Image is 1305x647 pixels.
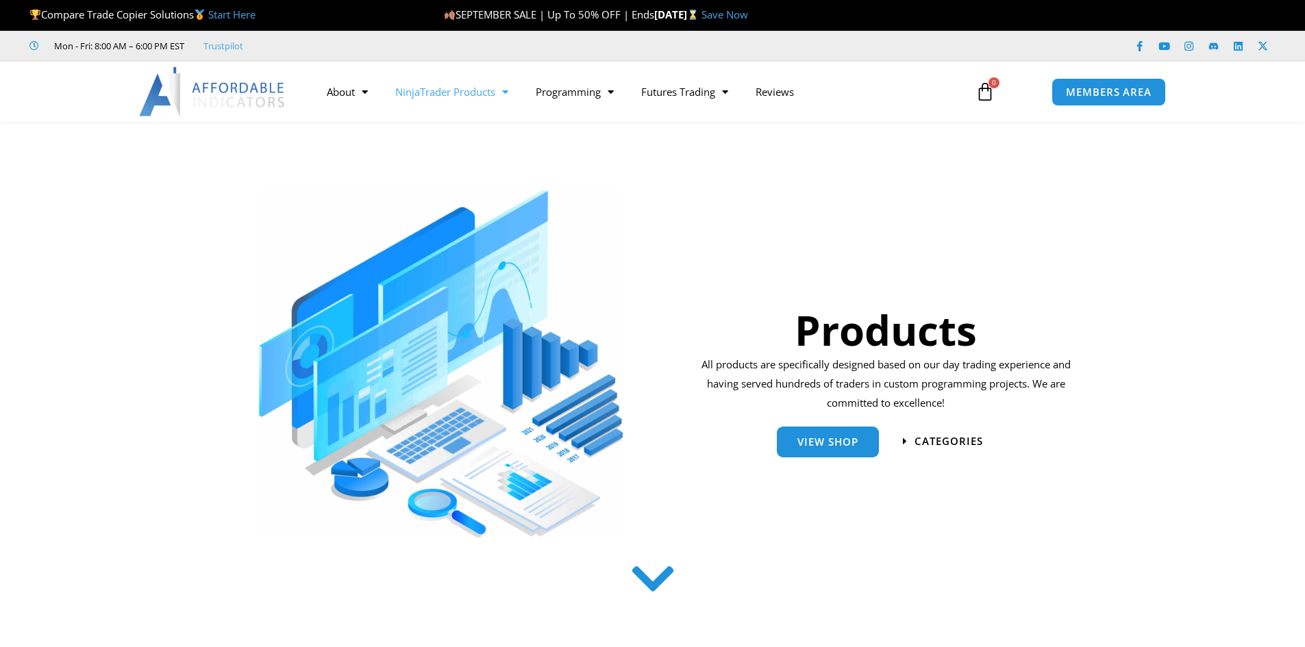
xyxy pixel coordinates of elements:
[51,38,184,54] span: Mon - Fri: 8:00 AM – 6:00 PM EST
[382,76,522,107] a: NinjaTrader Products
[313,76,382,107] a: About
[903,436,983,446] a: categories
[1066,87,1152,97] span: MEMBERS AREA
[688,10,698,20] img: ⌛
[627,76,742,107] a: Futures Trading
[697,355,1076,413] p: All products are specifically designed based on our day trading experience and having served hund...
[522,76,627,107] a: Programming
[203,38,243,54] a: Trustpilot
[139,67,286,116] img: LogoAI | Affordable Indicators – NinjaTrader
[697,301,1076,359] h1: Products
[444,8,654,21] span: SEPTEMBER SALE | Up To 50% OFF | Ends
[29,8,256,21] span: Compare Trade Copier Solutions
[259,190,623,537] img: ProductsSection scaled | Affordable Indicators – NinjaTrader
[313,76,960,107] nav: Menu
[445,10,455,20] img: 🍂
[742,76,808,107] a: Reviews
[915,436,983,446] span: categories
[989,77,999,88] span: 0
[30,10,40,20] img: 🏆
[701,8,748,21] a: Save Now
[1052,78,1166,106] a: MEMBERS AREA
[654,8,701,21] strong: [DATE]
[208,8,256,21] a: Start Here
[195,10,205,20] img: 🥇
[777,427,879,457] a: View Shop
[797,437,858,447] span: View Shop
[955,72,1015,112] a: 0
